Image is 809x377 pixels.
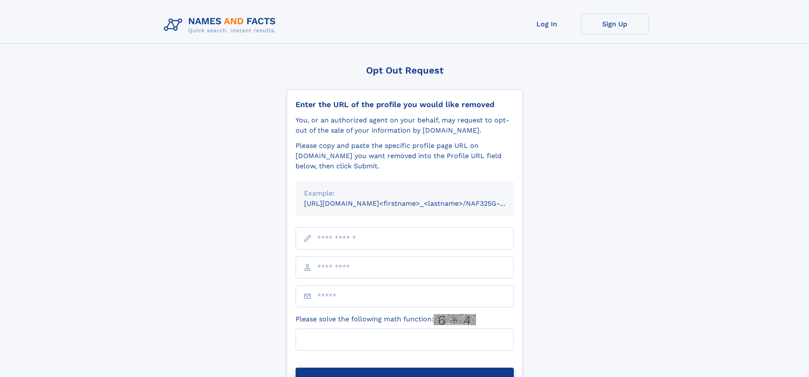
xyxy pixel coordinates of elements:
[296,100,514,109] div: Enter the URL of the profile you would like removed
[304,199,530,207] small: [URL][DOMAIN_NAME]<firstname>_<lastname>/NAF325G-xxxxxxxx
[304,188,505,198] div: Example:
[161,14,283,37] img: Logo Names and Facts
[287,65,523,76] div: Opt Out Request
[296,115,514,136] div: You, or an authorized agent on your behalf, may request to opt-out of the sale of your informatio...
[296,141,514,171] div: Please copy and paste the specific profile page URL on [DOMAIN_NAME] you want removed into the Pr...
[581,14,649,34] a: Sign Up
[296,314,476,325] label: Please solve the following math function:
[513,14,581,34] a: Log In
